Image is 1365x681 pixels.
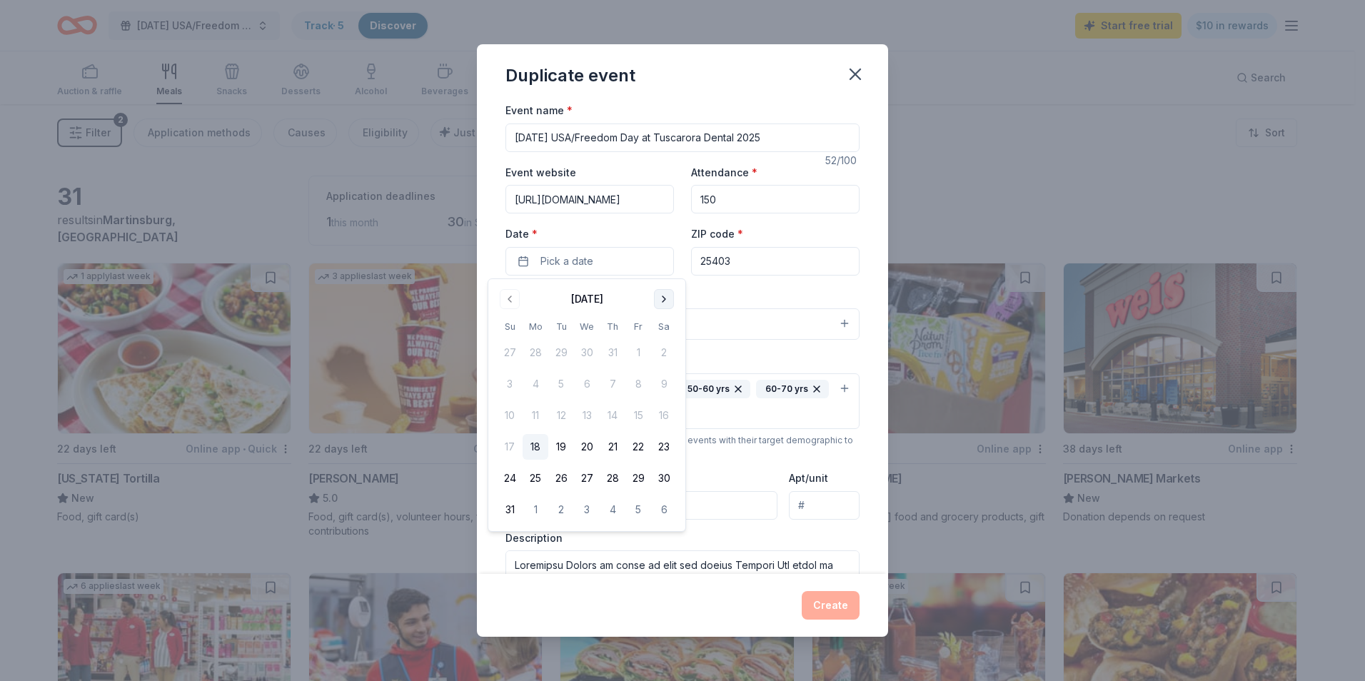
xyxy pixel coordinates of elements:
th: Friday [625,319,651,334]
button: 25 [523,465,548,491]
button: 23 [651,434,677,460]
button: 2 [548,497,574,523]
input: https://www... [505,185,674,213]
label: Description [505,531,563,545]
button: 31 [497,497,523,523]
button: 27 [574,465,600,491]
input: 12345 (U.S. only) [691,247,860,276]
div: 52 /100 [825,152,860,169]
label: Event name [505,104,573,118]
button: 21 [600,434,625,460]
label: Attendance [691,166,757,180]
input: # [789,491,860,520]
button: 29 [625,465,651,491]
textarea: Loremipsu Dolors am conse ad elit sed doeius Tempori Utl etdol ma Aliquae 0, 5176, ad minimveniam... [505,550,860,615]
div: 60-70 yrs [756,380,829,398]
button: 1 [523,497,548,523]
th: Tuesday [548,319,574,334]
input: 20 [691,185,860,213]
button: Go to next month [654,289,674,309]
button: 20 [574,434,600,460]
div: [DATE] [571,291,603,308]
button: Go to previous month [500,289,520,309]
label: Date [505,227,674,241]
button: 4 [600,497,625,523]
button: 24 [497,465,523,491]
button: Pick a date [505,247,674,276]
div: Duplicate event [505,64,635,87]
input: Spring Fundraiser [505,123,860,152]
button: 26 [548,465,574,491]
th: Wednesday [574,319,600,334]
th: Thursday [600,319,625,334]
button: 30 [651,465,677,491]
button: 28 [600,465,625,491]
div: 50-60 yrs [678,380,750,398]
th: Sunday [497,319,523,334]
th: Monday [523,319,548,334]
th: Saturday [651,319,677,334]
button: 6 [651,497,677,523]
label: Apt/unit [789,471,828,485]
button: 22 [625,434,651,460]
span: Pick a date [540,253,593,270]
label: Event website [505,166,576,180]
button: 18 [523,434,548,460]
button: 5 [625,497,651,523]
label: ZIP code [691,227,743,241]
button: 3 [574,497,600,523]
button: 19 [548,434,574,460]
